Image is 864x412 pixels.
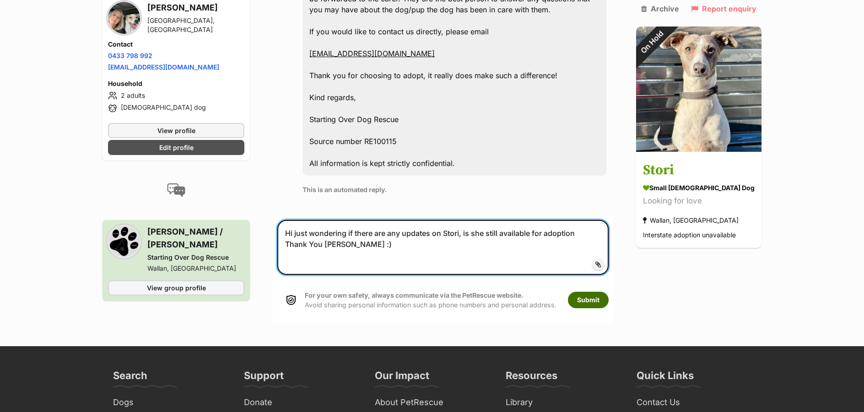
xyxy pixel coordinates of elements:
[641,5,679,13] a: Archive
[108,90,244,101] li: 2 adults
[371,396,493,410] a: About PetRescue
[147,263,244,273] div: Wallan, [GEOGRAPHIC_DATA]
[305,291,524,299] strong: For your own safety, always communicate via the PetRescue website.
[375,369,429,387] h3: Our Impact
[108,225,140,257] img: Starting Over Dog Rescue profile pic
[108,123,244,138] a: View profile
[108,139,244,155] a: Edit profile
[147,283,206,292] span: View group profile
[147,225,244,251] h3: [PERSON_NAME] / [PERSON_NAME]
[624,15,680,70] div: On Hold
[108,79,244,88] h4: Household
[633,396,755,410] a: Contact Us
[108,102,244,113] li: [DEMOGRAPHIC_DATA] dog
[643,183,755,193] div: small [DEMOGRAPHIC_DATA] Dog
[147,16,244,34] div: [GEOGRAPHIC_DATA], [GEOGRAPHIC_DATA]
[113,369,147,387] h3: Search
[309,49,435,58] a: [EMAIL_ADDRESS][DOMAIN_NAME]
[636,27,761,152] img: Stori
[147,252,244,262] div: Starting Over Dog Rescue
[108,280,244,295] a: View group profile
[109,396,231,410] a: Dogs
[302,185,606,194] p: This is an automated reply.
[502,396,624,410] a: Library
[244,369,284,387] h3: Support
[305,290,556,310] p: Avoid sharing personal information such as phone numbers and personal address.
[643,161,755,181] h3: Stori
[643,214,739,227] div: Wallan, [GEOGRAPHIC_DATA]
[240,396,362,410] a: Donate
[636,154,761,248] a: Stori small [DEMOGRAPHIC_DATA] Dog Looking for love Wallan, [GEOGRAPHIC_DATA] Interstate adoption...
[506,369,557,387] h3: Resources
[568,292,609,308] button: Submit
[636,144,761,154] a: On Hold
[147,1,244,14] h3: [PERSON_NAME]
[167,183,185,197] img: conversation-icon-4a6f8262b818ee0b60e3300018af0b2d0b884aa5de6e9bcb8d3d4eeb1a70a7c4.svg
[691,5,756,13] a: Report enquiry
[159,142,194,152] span: Edit profile
[108,63,219,70] a: [EMAIL_ADDRESS][DOMAIN_NAME]
[108,51,152,59] a: 0433 798 992
[643,195,755,208] div: Looking for love
[108,1,140,33] img: Nicole profile pic
[157,125,195,135] span: View profile
[643,231,736,239] span: Interstate adoption unavailable
[108,39,244,48] h4: Contact
[637,369,694,387] h3: Quick Links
